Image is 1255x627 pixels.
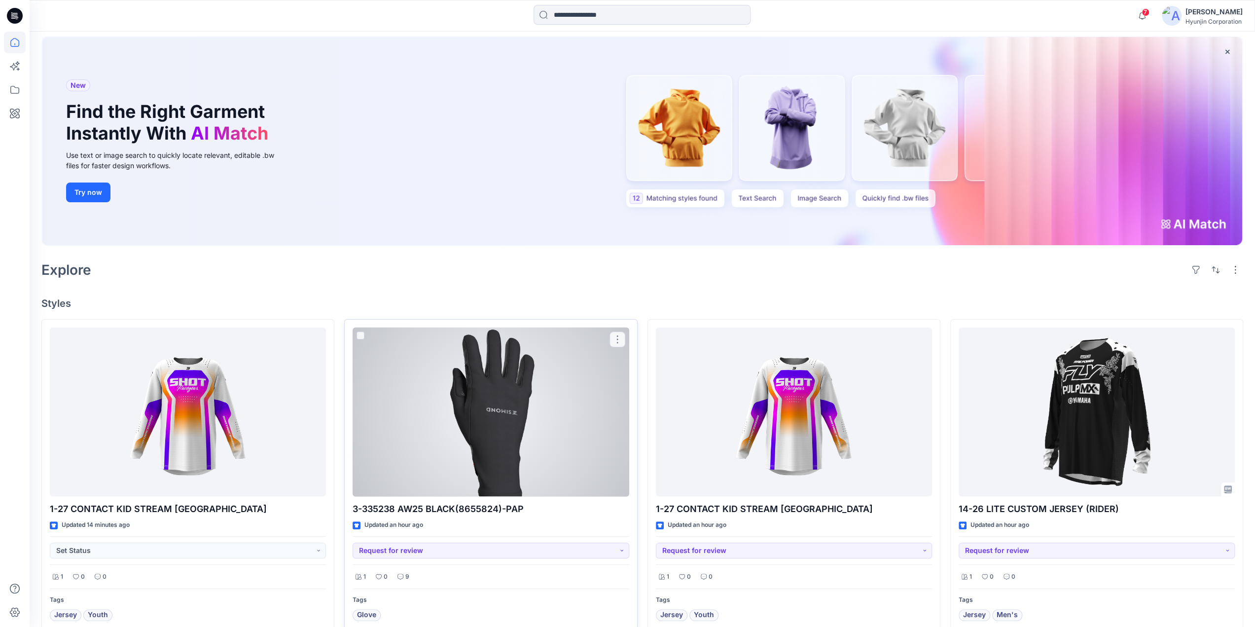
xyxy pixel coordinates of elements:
a: 1-27 CONTACT KID STREAM JERSEY [50,328,326,497]
p: 1-27 CONTACT KID STREAM [GEOGRAPHIC_DATA] [50,502,326,516]
div: Use text or image search to quickly locate relevant, editable .bw files for faster design workflows. [66,150,288,171]
span: AI Match [191,122,268,144]
h4: Styles [41,297,1243,309]
div: [PERSON_NAME] [1185,6,1243,18]
p: 0 [1011,572,1015,582]
span: Men's [997,609,1018,621]
button: Try now [66,183,110,202]
p: 0 [103,572,107,582]
p: 0 [687,572,691,582]
a: 3-335238 AW25 BLACK(8655824)-PAP [353,328,629,497]
p: Tags [353,595,629,605]
p: 1 [363,572,366,582]
a: 1-27 CONTACT KID STREAM JERSEY [656,328,932,497]
span: Youth [88,609,108,621]
span: Jersey [660,609,683,621]
p: 0 [990,572,994,582]
p: Tags [959,595,1235,605]
h2: Explore [41,262,91,278]
p: 0 [384,572,388,582]
h1: Find the Right Garment Instantly With [66,101,273,144]
p: Updated an hour ago [970,520,1029,530]
span: Glove [357,609,376,621]
p: Updated 14 minutes ago [62,520,130,530]
span: Youth [694,609,714,621]
span: New [71,79,86,91]
p: Updated an hour ago [364,520,423,530]
p: 1 [969,572,972,582]
p: 0 [709,572,713,582]
img: avatar [1162,6,1182,26]
p: Tags [50,595,326,605]
span: Jersey [54,609,77,621]
span: Jersey [963,609,986,621]
p: 1-27 CONTACT KID STREAM [GEOGRAPHIC_DATA] [656,502,932,516]
p: 1 [61,572,63,582]
p: Updated an hour ago [668,520,726,530]
p: 1 [667,572,669,582]
a: 14-26 LITE CUSTOM JERSEY (RIDER) [959,328,1235,497]
span: 7 [1142,8,1149,16]
p: 9 [405,572,409,582]
p: Tags [656,595,932,605]
p: 3-335238 AW25 BLACK(8655824)-PAP [353,502,629,516]
p: 0 [81,572,85,582]
p: 14-26 LITE CUSTOM JERSEY (RIDER) [959,502,1235,516]
div: Hyunjin Corporation [1185,18,1243,25]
